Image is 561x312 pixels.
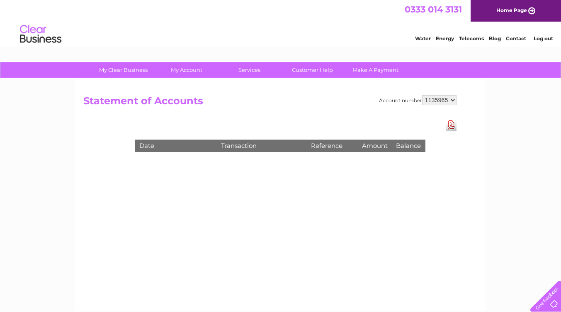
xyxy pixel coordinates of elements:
[341,62,410,78] a: Make A Payment
[89,62,158,78] a: My Clear Business
[83,95,457,111] h2: Statement of Accounts
[85,5,477,40] div: Clear Business is a trading name of Verastar Limited (registered in [GEOGRAPHIC_DATA] No. 3667643...
[215,62,284,78] a: Services
[152,62,221,78] a: My Account
[379,95,457,105] div: Account number
[307,140,358,152] th: Reference
[415,35,431,42] a: Water
[135,140,217,152] th: Date
[459,35,484,42] a: Telecoms
[489,35,501,42] a: Blog
[19,22,62,47] img: logo.png
[405,4,462,15] a: 0333 014 3131
[446,119,457,131] a: Download Pdf
[506,35,526,42] a: Contact
[392,140,425,152] th: Balance
[436,35,454,42] a: Energy
[358,140,392,152] th: Amount
[278,62,347,78] a: Customer Help
[217,140,306,152] th: Transaction
[534,35,553,42] a: Log out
